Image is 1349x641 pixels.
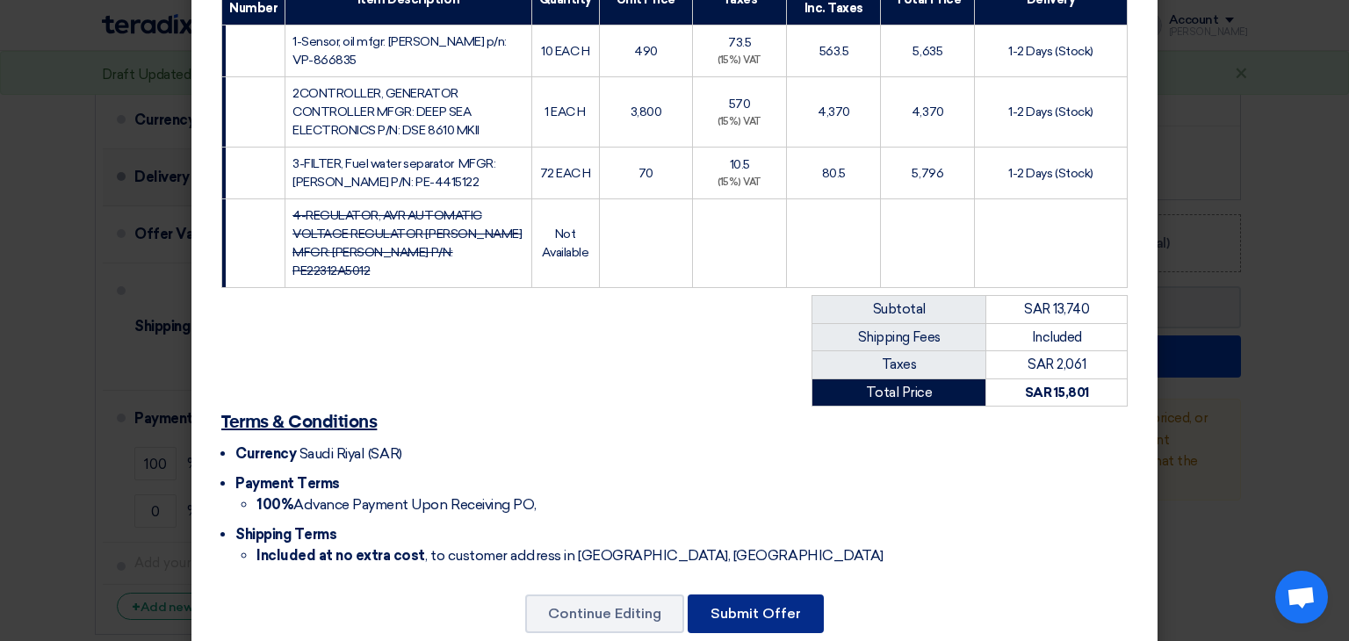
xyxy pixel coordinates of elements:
span: Currency [235,445,296,462]
td: Total Price [812,378,986,407]
td: Shipping Fees [812,323,986,351]
strong: Included at no extra cost [256,547,425,564]
span: 73.5 [728,35,751,50]
strike: 4-REGULATOR, AVR AUTOMATIC VOLTAGE REGULATOR [PERSON_NAME] MFGR: [PERSON_NAME] P/N: PE22312A5012 [292,208,522,278]
strong: SAR 15,801 [1025,385,1089,400]
span: 1 EAC H [545,104,586,119]
span: 1-2 Days (Stock) [1008,166,1093,181]
button: Continue Editing [525,594,684,633]
span: 3-FILTER, Fuel water separator MFGR: [PERSON_NAME] P/N: PE-4415122 [292,156,495,190]
span: 10 EAC H [541,44,589,59]
li: , to customer address in [GEOGRAPHIC_DATA], [GEOGRAPHIC_DATA] [256,545,1128,566]
span: 70 [638,166,653,181]
td: Taxes [812,351,986,379]
span: 72 EAC H [540,166,591,181]
td: SAR 13,740 [986,296,1128,324]
div: (15%) VAT [700,115,779,130]
button: Submit Offer [688,594,824,633]
span: 4,370 [818,104,850,119]
span: 3,800 [631,104,662,119]
div: Open chat [1275,571,1328,623]
span: 563.5 [819,44,849,59]
strong: 100% [256,496,293,513]
span: 4,370 [912,104,944,119]
span: 570 [729,97,751,112]
span: Advance Payment Upon Receiving PO, [256,496,537,513]
span: 490 [634,44,658,59]
span: 5,635 [913,44,942,59]
u: Terms & Conditions [221,414,377,431]
span: Included [1032,329,1082,345]
span: Shipping Terms [235,526,336,543]
span: 1-2 Days (Stock) [1008,44,1093,59]
span: Payment Terms [235,475,340,492]
td: Subtotal [812,296,986,324]
span: 1-2 Days (Stock) [1008,104,1093,119]
span: Not Available [542,227,589,260]
span: 10.5 [730,157,750,172]
span: Saudi Riyal (SAR) [299,445,402,462]
span: 5,796 [912,166,943,181]
div: (15%) VAT [700,176,779,191]
span: 2CONTROLLER, GENERATOR CONTROLLER MFGR: DEEP SEA ELECTRONICS P/N: DSE 8610 MKII [292,86,480,138]
span: 80.5 [822,166,846,181]
span: SAR 2,061 [1028,357,1086,372]
div: (15%) VAT [700,54,779,68]
span: 1-Sensor, oil mfgr: [PERSON_NAME] p/n: VP-866835 [292,34,507,68]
